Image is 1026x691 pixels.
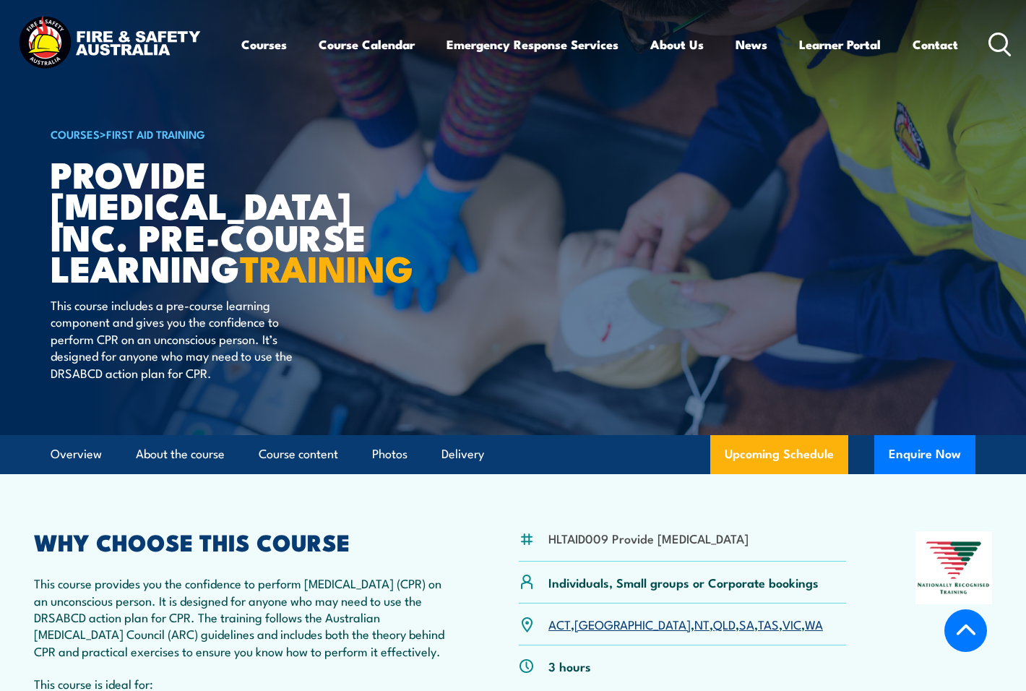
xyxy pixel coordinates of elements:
a: Delivery [441,435,484,473]
a: Course content [259,435,338,473]
a: About Us [650,25,704,64]
a: Contact [913,25,958,64]
strong: TRAINING [240,239,413,295]
a: COURSES [51,126,100,142]
a: Photos [372,435,408,473]
button: Enquire Now [874,435,975,474]
p: Individuals, Small groups or Corporate bookings [548,574,819,591]
a: First Aid Training [106,126,205,142]
p: This course includes a pre-course learning component and gives you the confidence to perform CPR ... [51,296,314,381]
a: Emergency Response Services [447,25,618,64]
a: VIC [783,615,801,632]
li: HLTAID009 Provide [MEDICAL_DATA] [548,530,749,546]
a: ACT [548,615,571,632]
a: [GEOGRAPHIC_DATA] [574,615,691,632]
a: Learner Portal [799,25,881,64]
p: , , , , , , , [548,616,823,632]
h2: WHY CHOOSE THIS COURSE [34,531,449,551]
a: About the course [136,435,225,473]
h6: > [51,125,408,142]
a: Courses [241,25,287,64]
a: WA [805,615,823,632]
h1: Provide [MEDICAL_DATA] inc. Pre-course Learning [51,158,408,283]
p: This course provides you the confidence to perform [MEDICAL_DATA] (CPR) on an unconscious person.... [34,575,449,659]
img: Nationally Recognised Training logo. [915,531,992,604]
a: SA [739,615,754,632]
a: QLD [713,615,736,632]
a: News [736,25,767,64]
a: Upcoming Schedule [710,435,848,474]
a: TAS [758,615,779,632]
a: Course Calendar [319,25,415,64]
a: NT [694,615,710,632]
a: Overview [51,435,102,473]
p: 3 hours [548,658,591,674]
